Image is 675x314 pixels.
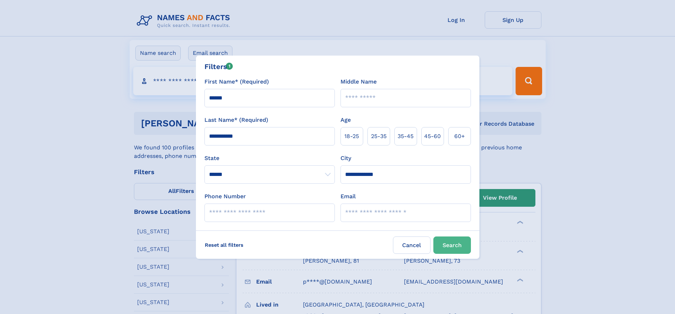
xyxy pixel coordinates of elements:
[204,61,233,72] div: Filters
[204,192,246,201] label: Phone Number
[341,116,351,124] label: Age
[433,236,471,254] button: Search
[454,132,465,141] span: 60+
[200,236,248,253] label: Reset all filters
[341,78,377,86] label: Middle Name
[393,236,431,254] label: Cancel
[204,116,268,124] label: Last Name* (Required)
[341,154,351,162] label: City
[371,132,387,141] span: 25‑35
[344,132,359,141] span: 18‑25
[398,132,414,141] span: 35‑45
[424,132,441,141] span: 45‑60
[204,78,269,86] label: First Name* (Required)
[204,154,335,162] label: State
[341,192,356,201] label: Email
